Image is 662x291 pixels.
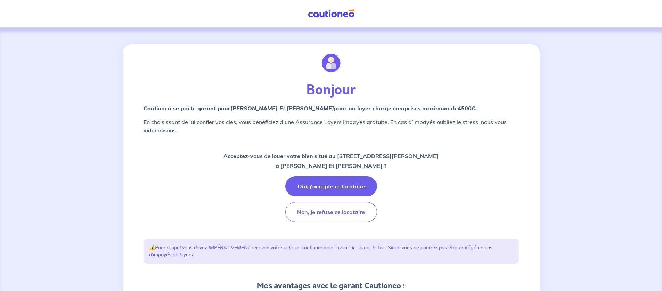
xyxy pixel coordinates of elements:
em: Pour rappel vous devez IMPÉRATIVEMENT recevoir votre acte de cautionnement avant de signer le bai... [149,245,492,258]
p: Bonjour [144,82,519,99]
button: Oui, j'accepte ce locataire [285,176,377,196]
strong: Cautioneo se porte garant pour pour un loyer charge comprises maximum de . [144,105,476,112]
p: ⚠️ [149,244,513,258]
img: Cautioneo [305,9,357,18]
button: Non, je refuse ce locataire [285,202,377,222]
em: [PERSON_NAME] Et [PERSON_NAME] [230,105,334,112]
img: illu_account.svg [322,54,341,72]
em: 4500€ [458,105,475,112]
p: En choisissant de lui confier vos clés, vous bénéficiez d’une Assurance Loyers Impayés gratuite. ... [144,118,519,135]
p: Acceptez-vous de louer votre bien situé au [STREET_ADDRESS][PERSON_NAME] à [PERSON_NAME] Et [PERS... [223,151,439,171]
